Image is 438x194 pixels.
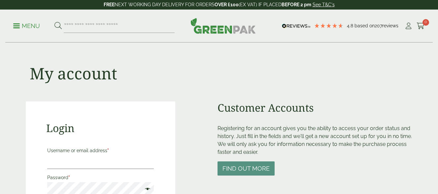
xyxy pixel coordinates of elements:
[47,173,154,182] label: Password
[190,18,256,34] img: GreenPak Supplies
[375,23,382,28] span: 207
[417,23,425,29] i: Cart
[104,2,115,7] strong: FREE
[354,23,375,28] span: Based on
[46,122,155,134] h2: Login
[422,19,429,26] span: 0
[417,21,425,31] a: 0
[314,23,344,29] div: 4.79 Stars
[30,64,117,83] h1: My account
[13,22,40,29] a: Menu
[215,2,239,7] strong: OVER £100
[347,23,354,28] span: 4.8
[282,24,311,28] img: REVIEWS.io
[218,125,413,156] p: Registering for an account gives you the ability to access your order status and history. Just fi...
[382,23,398,28] span: reviews
[313,2,335,7] a: See T&C's
[47,146,154,155] label: Username or email address
[282,2,311,7] strong: BEFORE 2 pm
[404,23,413,29] i: My Account
[218,166,275,172] a: Find out more
[13,22,40,30] p: Menu
[218,101,413,114] h2: Customer Accounts
[218,161,275,176] button: Find out more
